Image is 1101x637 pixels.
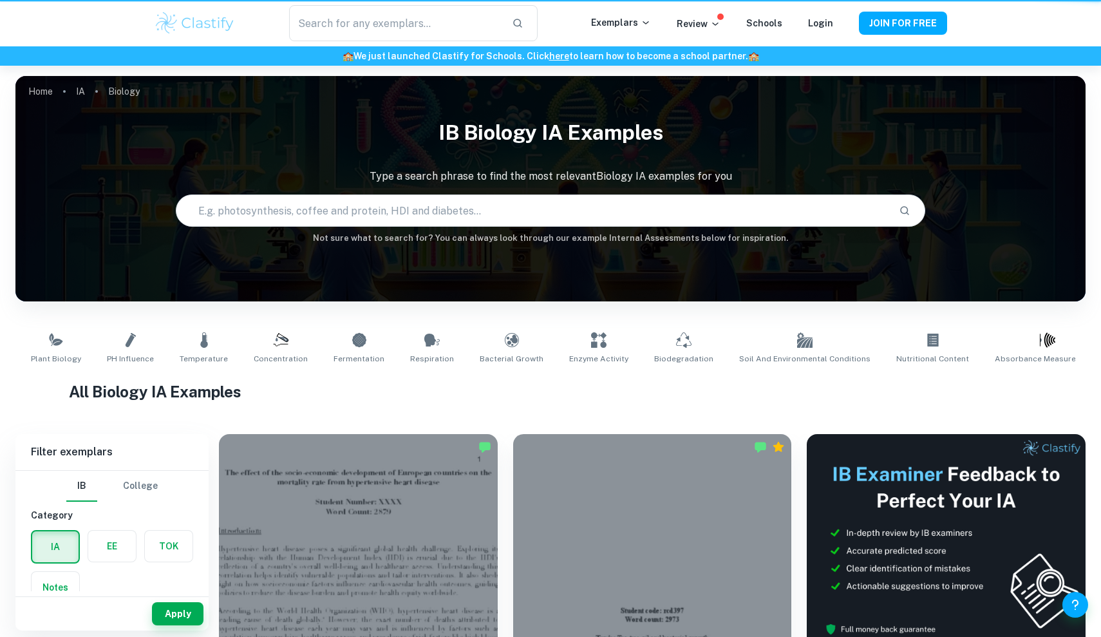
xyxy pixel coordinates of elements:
a: Schools [746,18,782,28]
div: Filter type choice [66,471,158,502]
span: Concentration [254,353,308,365]
button: EE [88,531,136,562]
button: JOIN FOR FREE [859,12,947,35]
span: Respiration [410,353,454,365]
button: Notes [32,572,79,603]
img: Marked [478,441,491,453]
h1: All Biology IA Examples [69,380,1032,403]
button: IA [32,531,79,562]
h6: Category [31,508,193,522]
button: Apply [152,602,203,625]
span: Fermentation [334,353,384,365]
span: Biodegradation [654,353,713,365]
button: TOK [145,531,193,562]
span: Temperature [180,353,228,365]
p: Review [677,17,720,31]
span: Plant Biology [31,353,81,365]
span: Bacterial Growth [480,353,543,365]
button: IB [66,471,97,502]
input: E.g. photosynthesis, coffee and protein, HDI and diabetes... [176,193,888,229]
p: Type a search phrase to find the most relevant Biology IA examples for you [15,169,1086,184]
a: IA [76,82,85,100]
h6: Filter exemplars [15,434,209,470]
span: Nutritional Content [896,353,969,365]
div: Premium [772,441,785,453]
h6: We just launched Clastify for Schools. Click to learn how to become a school partner. [3,49,1098,63]
h6: Not sure what to search for? You can always look through our example Internal Assessments below f... [15,232,1086,245]
span: 🏫 [343,51,353,61]
a: here [549,51,569,61]
button: College [123,471,158,502]
h1: IB Biology IA examples [15,112,1086,153]
img: Clastify logo [154,10,236,36]
span: Enzyme Activity [569,353,628,365]
span: Absorbance Measurements [995,353,1100,365]
span: Soil and Environmental Conditions [739,353,870,365]
p: Exemplars [591,15,651,30]
a: Home [28,82,53,100]
p: Biology [108,84,140,99]
span: pH Influence [107,353,154,365]
button: Search [894,200,916,222]
span: 🏫 [748,51,759,61]
img: Marked [754,441,767,453]
button: Help and Feedback [1062,592,1088,618]
a: Login [808,18,833,28]
input: Search for any exemplars... [289,5,502,41]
